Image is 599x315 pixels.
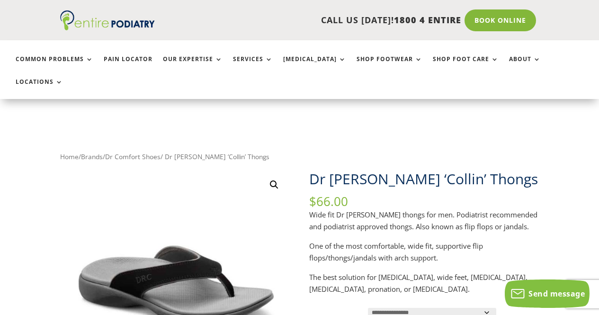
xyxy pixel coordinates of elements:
[309,169,539,196] h1: Dr [PERSON_NAME] ‘Collin’ Thongs
[163,56,223,76] a: Our Expertise
[283,56,346,76] a: [MEDICAL_DATA]
[104,56,152,76] a: Pain Locator
[60,23,155,32] a: Entire Podiatry
[60,151,539,163] nav: Breadcrumb
[60,152,79,161] a: Home
[357,56,422,76] a: Shop Footwear
[60,10,155,30] img: logo (1)
[105,152,161,161] a: Dr Comfort Shoes
[16,56,93,76] a: Common Problems
[233,56,273,76] a: Services
[168,14,461,27] p: CALL US [DATE]!
[394,14,461,26] span: 1800 4 ENTIRE
[465,9,536,31] a: Book Online
[309,193,348,210] bdi: 66.00
[309,193,316,210] span: $
[16,79,63,99] a: Locations
[528,288,585,299] span: Send message
[81,152,103,161] a: Brands
[266,176,283,193] a: View full-screen image gallery
[309,240,539,271] p: One of the most comfortable, wide fit, supportive flip flops/thongs/jandals with arch support.
[509,56,541,76] a: About
[309,209,539,240] p: Wide fit Dr [PERSON_NAME] thongs for men. Podiatrist recommended and podiatrist approved thongs. ...
[309,271,539,296] p: The best solution for [MEDICAL_DATA], wide feet, [MEDICAL_DATA], [MEDICAL_DATA], pronation, or [M...
[505,279,590,308] button: Send message
[433,56,499,76] a: Shop Foot Care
